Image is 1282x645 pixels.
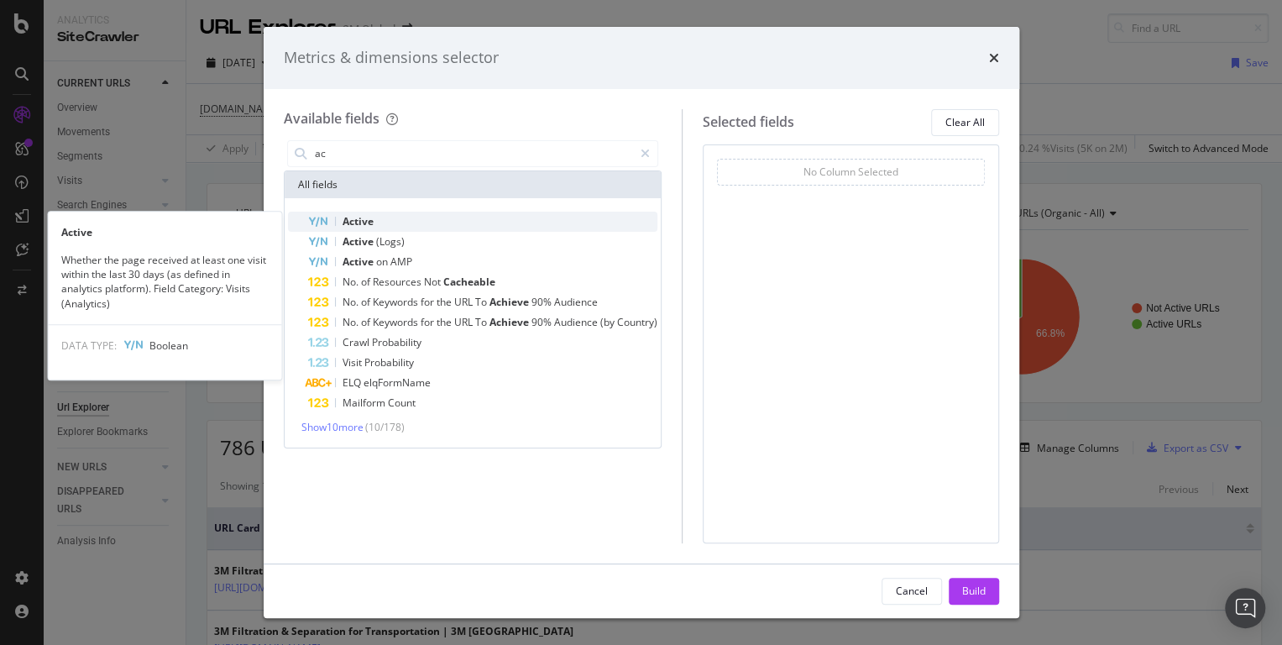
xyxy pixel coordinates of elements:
div: Clear All [945,115,985,129]
span: AMP [390,254,412,269]
div: No Column Selected [803,165,898,179]
span: (Logs) [376,234,405,249]
span: the [437,295,454,309]
span: To [475,295,489,309]
div: modal [264,27,1019,618]
span: of [361,295,373,309]
div: Metrics & dimensions selector [284,47,499,69]
button: Build [949,578,999,605]
span: of [361,315,373,329]
div: Open Intercom Messenger [1225,588,1265,628]
span: Audience [554,315,600,329]
span: Achieve [489,295,531,309]
div: times [989,47,999,69]
div: Build [962,584,986,598]
div: Available fields [284,109,379,128]
input: Search by field name [313,141,633,166]
span: Probability [364,355,414,370]
span: for [421,315,437,329]
span: Keywords [373,295,421,309]
span: 90% [531,315,554,329]
span: To [475,315,489,329]
span: Probability [372,335,421,349]
span: Show 10 more [301,420,364,434]
span: No. [343,275,361,289]
span: Active [343,234,376,249]
span: Crawl [343,335,372,349]
span: 90% [531,295,554,309]
span: of [361,275,373,289]
span: No. [343,315,361,329]
span: ELQ [343,375,364,390]
span: Resources [373,275,424,289]
button: Cancel [882,578,942,605]
span: elqFormName [364,375,431,390]
span: on [376,254,390,269]
div: Cancel [896,584,928,598]
span: Not [424,275,443,289]
span: Count [388,396,416,410]
span: Active [343,254,376,269]
span: Visit [343,355,364,370]
span: Mailform [343,396,388,410]
span: No. [343,295,361,309]
button: Clear All [931,109,999,136]
div: All fields [285,171,661,198]
span: for [421,295,437,309]
span: ( 10 / 178 ) [365,420,405,434]
span: Active [343,214,374,228]
span: the [437,315,454,329]
span: Audience [554,295,598,309]
div: Selected fields [703,113,794,132]
span: URL [454,315,475,329]
span: Keywords [373,315,421,329]
span: Cacheable [443,275,495,289]
div: Whether the page received at least one visit within the last 30 days (as defined in analytics pla... [48,253,281,311]
span: (by [600,315,617,329]
div: Active [48,225,281,239]
span: URL [454,295,475,309]
span: Country) [617,315,657,329]
span: Achieve [489,315,531,329]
